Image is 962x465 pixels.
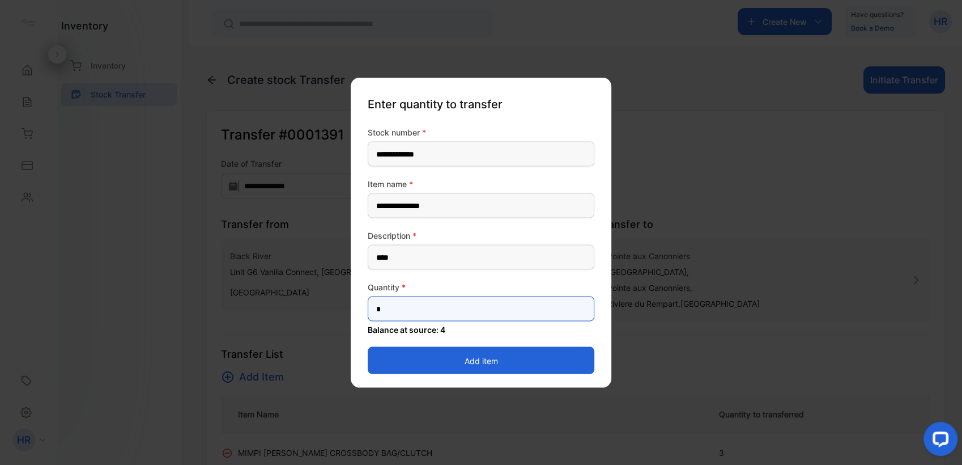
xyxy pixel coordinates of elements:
[368,126,594,138] label: Stock number
[914,417,962,465] iframe: LiveChat chat widget
[368,230,594,242] label: Description
[368,347,594,374] button: Add item
[368,324,594,336] p: Balance at source: 4
[368,281,594,293] label: Quantity
[368,178,594,190] label: Item name
[368,91,594,117] p: Enter quantity to transfer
